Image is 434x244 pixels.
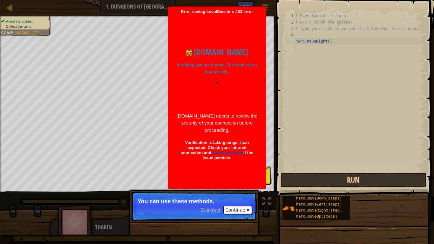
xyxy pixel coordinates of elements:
span: Incomplete [15,30,38,35]
span: Error saving LevelSession: 403 error [171,9,263,186]
span: Skip (esc) [200,207,220,213]
div: 1 [285,13,295,19]
li: Collect the gem. [1,24,47,29]
p: Verifying you are human. This may take a few seconds. [176,61,258,76]
button: Continue [223,206,252,214]
span: Goals [1,30,13,35]
button: Run [281,173,426,187]
div: Verification is taking longer than expected. Check your Internet connection and if the issue pers... [181,140,253,160]
div: 5 [285,38,295,44]
span: hero.moveLeft(steps) [296,202,342,207]
div: [DOMAIN_NAME] needs to review the security of your connection before proceeding. [176,112,258,134]
div: 6 [285,44,295,51]
a: refresh the page [211,150,243,155]
img: portrait.png [282,202,295,214]
span: hero.moveUp(steps) [296,214,337,219]
span: Avoid the spikes. [6,19,33,23]
div: 4 [285,32,295,38]
div: 3 [285,25,295,32]
img: Icon for codecombat.com [186,50,192,56]
span: Hints [240,3,251,10]
li: Avoid the spikes. [1,19,47,24]
span: : [13,30,15,35]
button: Show game menu [257,1,273,16]
div: 2 [285,19,295,25]
span: hero.moveDown(steps) [296,196,342,201]
p: You can use these methods. [138,198,250,205]
span: hero.moveRight(steps) [296,208,344,213]
span: Collect the gem. [6,24,32,28]
h1: [DOMAIN_NAME] [176,46,258,58]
